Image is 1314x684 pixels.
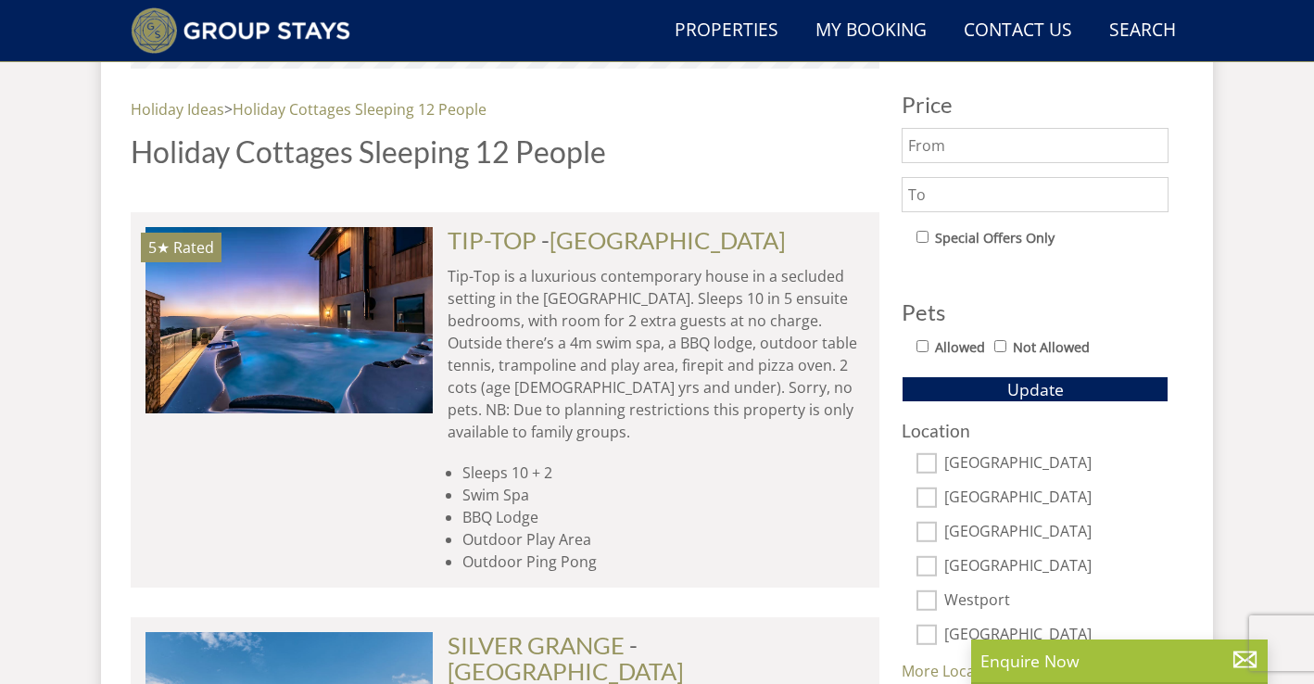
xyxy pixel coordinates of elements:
[808,10,934,52] a: My Booking
[224,99,233,120] span: >
[1007,378,1064,400] span: Update
[944,523,1169,543] label: [GEOGRAPHIC_DATA]
[902,128,1169,163] input: From
[902,376,1169,402] button: Update
[148,237,170,258] span: TIP-TOP has a 5 star rating under the Quality in Tourism Scheme
[902,300,1169,324] h3: Pets
[462,462,865,484] li: Sleeps 10 + 2
[145,227,433,412] a: 5★ Rated
[131,99,224,120] a: Holiday Ideas
[462,484,865,506] li: Swim Spa
[667,10,786,52] a: Properties
[902,661,1021,681] a: More Locations...
[935,228,1055,248] label: Special Offers Only
[944,626,1169,646] label: [GEOGRAPHIC_DATA]
[541,226,786,254] span: -
[980,649,1258,673] p: Enquire Now
[233,99,486,120] a: Holiday Cottages Sleeping 12 People
[462,528,865,551] li: Outdoor Play Area
[944,557,1169,577] label: [GEOGRAPHIC_DATA]
[956,10,1080,52] a: Contact Us
[1013,337,1090,358] label: Not Allowed
[131,135,879,168] h1: Holiday Cottages Sleeping 12 People
[944,591,1169,612] label: Westport
[448,226,537,254] a: TIP-TOP
[145,227,433,412] img: tip-top-holiday-home-devon-sleeps-10-hot-tub.original.jpg
[131,7,350,54] img: Group Stays
[1102,10,1183,52] a: Search
[173,237,214,258] span: Rated
[902,421,1169,440] h3: Location
[448,631,625,659] a: SILVER GRANGE
[902,177,1169,212] input: To
[944,454,1169,475] label: [GEOGRAPHIC_DATA]
[935,337,985,358] label: Allowed
[448,265,865,443] p: Tip-Top is a luxurious contemporary house in a secluded setting in the [GEOGRAPHIC_DATA]. Sleeps ...
[944,488,1169,509] label: [GEOGRAPHIC_DATA]
[462,551,865,573] li: Outdoor Ping Pong
[550,226,786,254] a: [GEOGRAPHIC_DATA]
[902,93,1169,117] h3: Price
[462,506,865,528] li: BBQ Lodge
